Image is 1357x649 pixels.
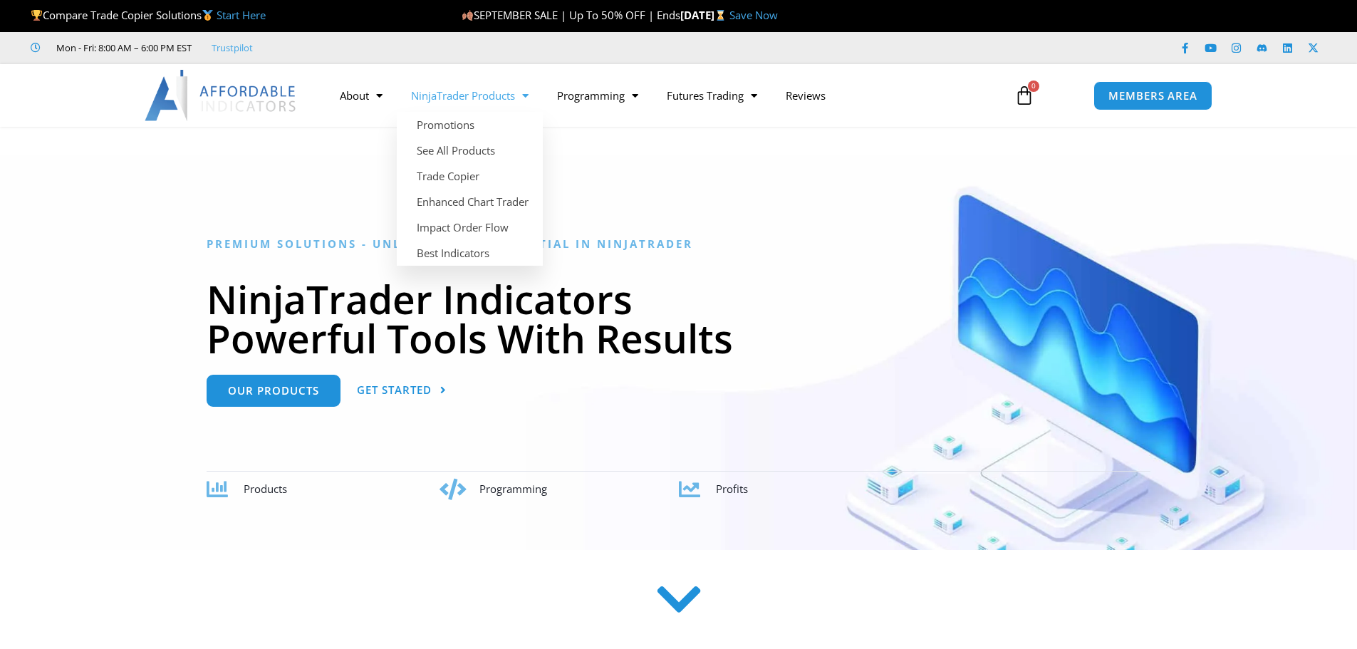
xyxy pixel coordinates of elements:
strong: [DATE] [680,8,729,22]
a: See All Products [397,137,543,163]
a: Reviews [771,79,840,112]
a: Get Started [357,375,447,407]
a: Our Products [207,375,340,407]
nav: Menu [326,79,998,112]
a: Start Here [217,8,266,22]
span: MEMBERS AREA [1108,90,1197,101]
a: Impact Order Flow [397,214,543,240]
span: Products [244,482,287,496]
img: 🍂 [462,10,473,21]
span: SEPTEMBER SALE | Up To 50% OFF | Ends [462,8,680,22]
a: Best Indicators [397,240,543,266]
a: Futures Trading [652,79,771,112]
img: 🥇 [202,10,213,21]
a: Save Now [729,8,778,22]
img: 🏆 [31,10,42,21]
span: Programming [479,482,547,496]
span: Profits [716,482,748,496]
a: 0 [993,75,1056,116]
a: Programming [543,79,652,112]
a: MEMBERS AREA [1093,81,1212,110]
h1: NinjaTrader Indicators Powerful Tools With Results [207,279,1150,358]
a: NinjaTrader Products [397,79,543,112]
a: About [326,79,397,112]
span: Compare Trade Copier Solutions [31,8,266,22]
span: 0 [1028,81,1039,92]
span: Mon - Fri: 8:00 AM – 6:00 PM EST [53,39,192,56]
h6: Premium Solutions - Unlocking the Potential in NinjaTrader [207,237,1150,251]
img: ⌛ [715,10,726,21]
a: Enhanced Chart Trader [397,189,543,214]
a: Trade Copier [397,163,543,189]
ul: NinjaTrader Products [397,112,543,266]
span: Get Started [357,385,432,395]
img: LogoAI | Affordable Indicators – NinjaTrader [145,70,298,121]
span: Our Products [228,385,319,396]
a: Trustpilot [212,39,253,56]
a: Promotions [397,112,543,137]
